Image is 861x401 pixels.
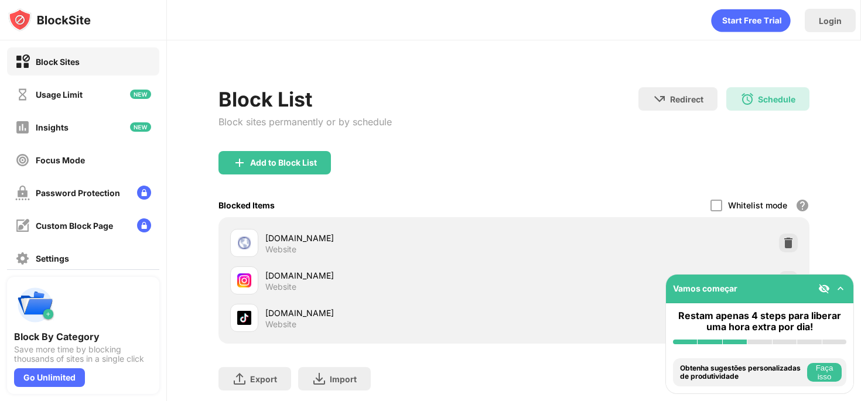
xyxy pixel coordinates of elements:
button: Faça isso [807,363,842,382]
div: Restam apenas 4 steps para liberar uma hora extra por dia! [673,310,846,333]
div: Save more time by blocking thousands of sites in a single click [14,345,152,364]
div: Insights [36,122,69,132]
img: lock-menu.svg [137,186,151,200]
div: Blocked Items [218,200,275,210]
img: new-icon.svg [130,90,151,99]
img: block-on.svg [15,54,30,69]
div: Website [265,244,296,255]
div: Usage Limit [36,90,83,100]
div: Password Protection [36,188,120,198]
img: customize-block-page-off.svg [15,218,30,233]
img: eye-not-visible.svg [818,283,830,294]
img: password-protection-off.svg [15,186,30,200]
div: Settings [36,253,69,263]
div: Whitelist mode [728,200,787,210]
div: Block Sites [36,57,80,67]
div: Go Unlimited [14,368,85,387]
div: Login [819,16,842,26]
div: Add to Block List [250,158,317,167]
div: animation [711,9,791,32]
img: logo-blocksite.svg [8,8,91,32]
div: Block List [218,87,392,111]
div: Export [250,374,277,384]
img: push-categories.svg [14,284,56,326]
div: [DOMAIN_NAME] [265,269,514,282]
div: Website [265,282,296,292]
div: [DOMAIN_NAME] [265,307,514,319]
div: Redirect [670,94,703,104]
img: favicons [237,273,251,287]
div: Schedule [758,94,795,104]
div: Vamos começar [673,283,737,293]
div: Obtenha sugestões personalizadas de produtividade [680,364,804,381]
img: lock-menu.svg [137,218,151,232]
img: new-icon.svg [130,122,151,132]
img: insights-off.svg [15,120,30,135]
img: omni-setup-toggle.svg [835,283,846,294]
div: Focus Mode [36,155,85,165]
div: Block sites permanently or by schedule [218,116,392,128]
img: favicons [237,236,251,250]
div: [DOMAIN_NAME] [265,232,514,244]
div: Block By Category [14,331,152,342]
div: Import [330,374,357,384]
img: settings-off.svg [15,251,30,266]
img: favicons [237,311,251,325]
div: Website [265,319,296,330]
img: focus-off.svg [15,153,30,167]
img: time-usage-off.svg [15,87,30,102]
div: Custom Block Page [36,221,113,231]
